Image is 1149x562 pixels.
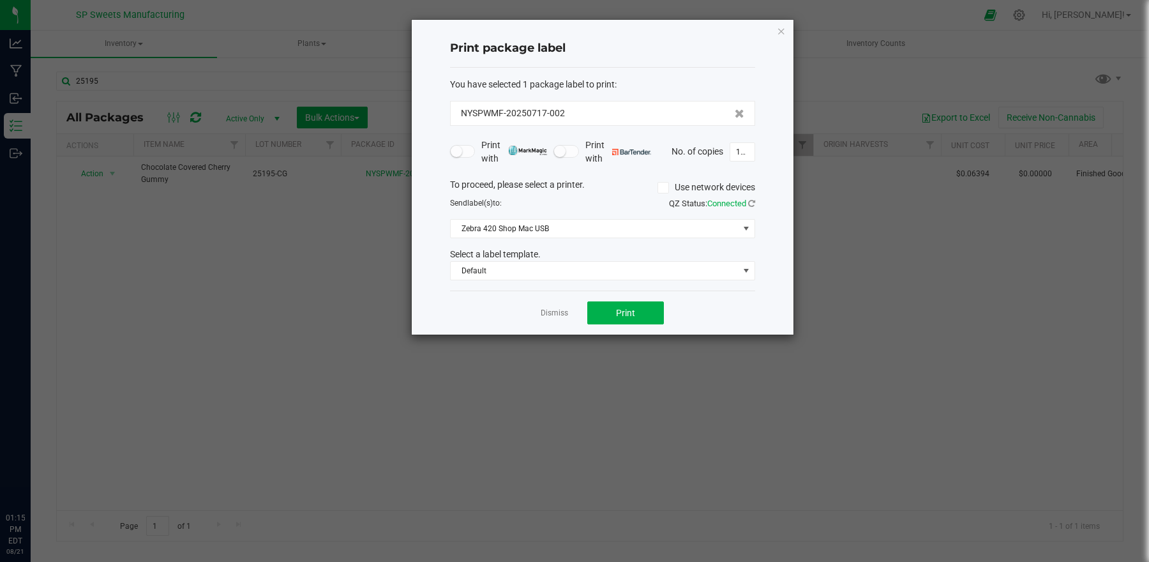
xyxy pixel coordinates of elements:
[616,308,635,318] span: Print
[451,262,739,280] span: Default
[508,146,547,155] img: mark_magic_cybra.png
[461,107,565,120] span: NYSPWMF-20250717-002
[481,139,547,165] span: Print with
[587,301,664,324] button: Print
[669,199,755,208] span: QZ Status:
[451,220,739,238] span: Zebra 420 Shop Mac USB
[585,139,651,165] span: Print with
[672,146,723,156] span: No. of copies
[440,178,765,197] div: To proceed, please select a printer.
[450,40,755,57] h4: Print package label
[707,199,746,208] span: Connected
[38,458,53,473] iframe: Resource center unread badge
[467,199,493,208] span: label(s)
[657,181,755,194] label: Use network devices
[612,149,651,155] img: bartender.png
[450,199,502,208] span: Send to:
[440,248,765,261] div: Select a label template.
[541,308,568,319] a: Dismiss
[450,78,755,91] div: :
[450,79,615,89] span: You have selected 1 package label to print
[13,460,51,498] iframe: Resource center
